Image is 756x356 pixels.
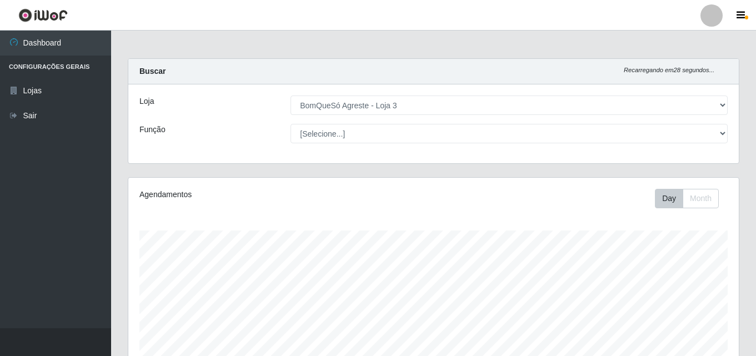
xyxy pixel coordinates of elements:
[655,189,728,208] div: Toolbar with button groups
[683,189,719,208] button: Month
[18,8,68,22] img: CoreUI Logo
[624,67,714,73] i: Recarregando em 28 segundos...
[139,67,166,76] strong: Buscar
[139,124,166,136] label: Função
[139,96,154,107] label: Loja
[655,189,683,208] button: Day
[655,189,719,208] div: First group
[139,189,375,200] div: Agendamentos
